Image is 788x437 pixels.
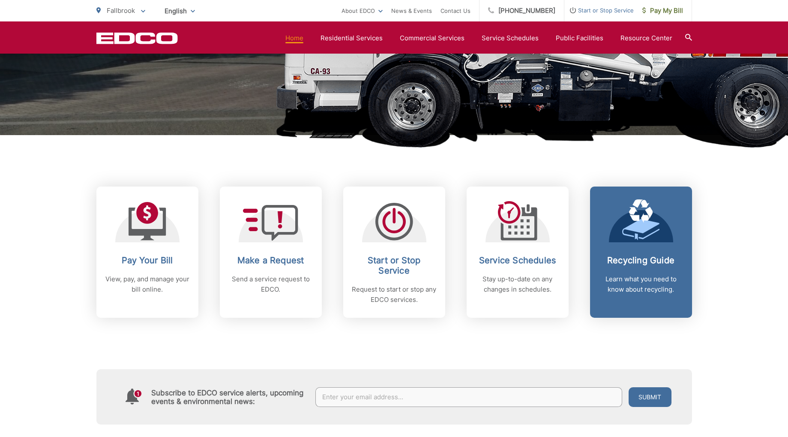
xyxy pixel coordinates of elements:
p: Stay up-to-date on any changes in schedules. [475,274,560,295]
a: About EDCO [342,6,383,16]
input: Enter your email address... [315,387,622,407]
a: Contact Us [440,6,470,16]
a: Service Schedules [482,33,539,43]
p: Send a service request to EDCO. [228,274,313,295]
h2: Pay Your Bill [105,255,190,265]
a: Service Schedules Stay up-to-date on any changes in schedules. [467,187,569,318]
a: Make a Request Send a service request to EDCO. [220,187,322,318]
span: Fallbrook [107,6,135,15]
a: Pay Your Bill View, pay, and manage your bill online. [96,187,198,318]
a: Home [285,33,303,43]
h2: Start or Stop Service [352,255,437,276]
span: English [158,3,201,18]
a: Public Facilities [556,33,603,43]
p: Request to start or stop any EDCO services. [352,284,437,305]
p: Learn what you need to know about recycling. [599,274,683,295]
button: Submit [629,387,671,407]
a: Recycling Guide Learn what you need to know about recycling. [590,187,692,318]
h4: Subscribe to EDCO service alerts, upcoming events & environmental news: [151,389,307,406]
a: EDCD logo. Return to the homepage. [96,32,178,44]
h2: Service Schedules [475,255,560,265]
a: Commercial Services [400,33,464,43]
span: Pay My Bill [642,6,683,16]
a: News & Events [391,6,432,16]
p: View, pay, and manage your bill online. [105,274,190,295]
a: Resource Center [620,33,672,43]
a: Residential Services [321,33,383,43]
h2: Make a Request [228,255,313,265]
h2: Recycling Guide [599,255,683,265]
